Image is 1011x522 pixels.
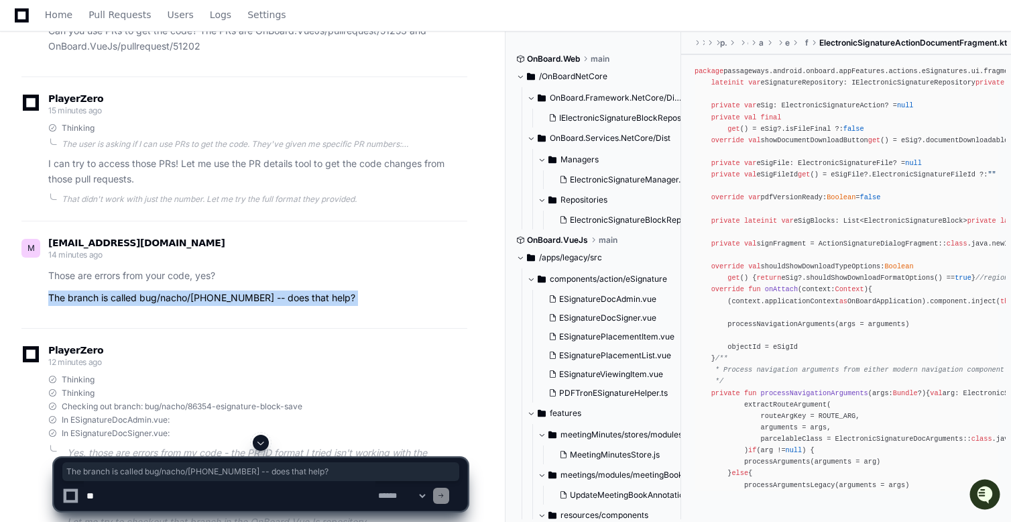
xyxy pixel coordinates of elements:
button: Start new chat [228,104,244,120]
span: val [748,136,760,144]
iframe: Open customer support [968,478,1004,514]
button: ESignatureDocAdmin.vue [543,290,674,309]
span: val [748,262,760,270]
span: Thinking [62,388,95,399]
span: get [727,125,739,133]
span: passageways [720,38,727,48]
div: Welcome [13,54,244,75]
span: lateinit [711,79,744,87]
span: class [947,240,967,248]
span: Pull Requests [88,11,151,19]
span: processNavigationArguments [761,389,868,397]
button: OnBoard.Services.NetCore/Dist [527,127,682,149]
span: main [591,54,609,64]
button: ElectronicSignatureManager.cs [554,170,689,189]
span: In ESignatureDocAdmin.vue: [62,415,170,425]
span: Pylon [133,141,162,151]
span: Thinking [62,374,95,385]
span: ESignatureDocAdmin.vue [559,294,656,305]
span: /apps/legacy/src [539,252,602,263]
span: appFeatures [759,38,764,48]
button: ESignaturePlacementItem.vue [543,327,674,346]
span: private [967,217,996,225]
p: Those are errors from your code, yes? [48,268,467,284]
span: PDFTronESignatureHelper.ts [559,388,668,399]
span: OnBoard.Web [527,54,580,64]
span: (context: ) [798,285,868,293]
span: var [748,193,760,201]
svg: Directory [527,250,535,266]
span: Bundle [893,389,918,397]
img: PlayerZero [13,13,40,40]
button: Managers [538,149,693,170]
span: var [744,101,756,109]
span: null [905,159,922,167]
span: PlayerZero [48,95,103,103]
span: components/action/eSignature [550,274,667,284]
span: fun [744,389,756,397]
button: features [527,403,682,424]
span: /OnBoardNetCore [539,71,607,82]
span: 14 minutes ago [48,250,103,260]
a: Powered byPylon [95,140,162,151]
p: I can try to access those PRs! Let me use the PR details tool to get the code changes from those ... [48,156,467,187]
span: get [727,274,739,282]
div: That didn't work with just the number. Let me try the full format they provided. [62,194,467,205]
p: The branch is called bug/nacho/[PHONE_NUMBER] -- does that help? [48,291,467,306]
h1: M [27,243,35,254]
svg: Directory [548,152,556,168]
span: onboard [748,38,748,48]
button: ESignatureDocSigner.vue [543,309,674,327]
span: Boolean [884,262,913,270]
span: lateinit [744,217,777,225]
button: IElectronicSignatureBlockRepository.cs [543,109,685,127]
span: Context [835,285,864,293]
span: Settings [247,11,286,19]
span: false [859,193,880,201]
span: fun [748,285,760,293]
span: get [798,170,810,178]
span: private [711,240,740,248]
span: private [711,159,740,167]
span: Logs [210,11,231,19]
span: override [711,193,744,201]
span: Boolean [827,193,855,201]
span: val [930,389,942,397]
span: private [711,389,740,397]
button: ElectronicSignatureBlockRepository.cs [554,211,695,229]
svg: Directory [538,130,546,146]
span: fragments [805,38,809,48]
span: ESignatureDocSigner.vue [559,313,656,323]
svg: Directory [538,90,546,106]
span: OnBoard.Services.NetCore/Dist [550,133,670,144]
span: null [897,101,914,109]
span: val [744,170,756,178]
span: private [711,101,740,109]
button: OnBoard.Framework.NetCore/Dist/Repositories [527,87,682,109]
span: (args: ?) [868,389,926,397]
button: components/action/eSignature [527,268,682,290]
span: Thinking [62,123,95,134]
button: ESignaturePlacementList.vue [543,346,674,365]
span: ElectronicSignatureBlockRepository.cs [570,215,717,225]
span: In ESignatureDocSigner.vue: [62,428,170,439]
span: override [711,262,744,270]
span: true [955,274,971,282]
span: 12 minutes ago [48,357,102,367]
span: PlayerZero [48,346,103,354]
span: ElectronicSignatureActionDocumentFragment.kt [819,38,1007,48]
span: meetingMinutes/stores/modules [560,429,682,440]
svg: Directory [538,271,546,287]
span: private [711,113,740,121]
span: false [843,125,864,133]
span: package [695,67,723,75]
span: eSignatures [785,38,790,48]
span: var [781,217,793,225]
span: as [839,297,847,305]
div: We're available if you need us! [46,113,170,124]
span: ElectronicSignatureManager.cs [570,174,689,185]
span: val [744,113,756,121]
span: features [550,408,581,419]
span: Home [45,11,72,19]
